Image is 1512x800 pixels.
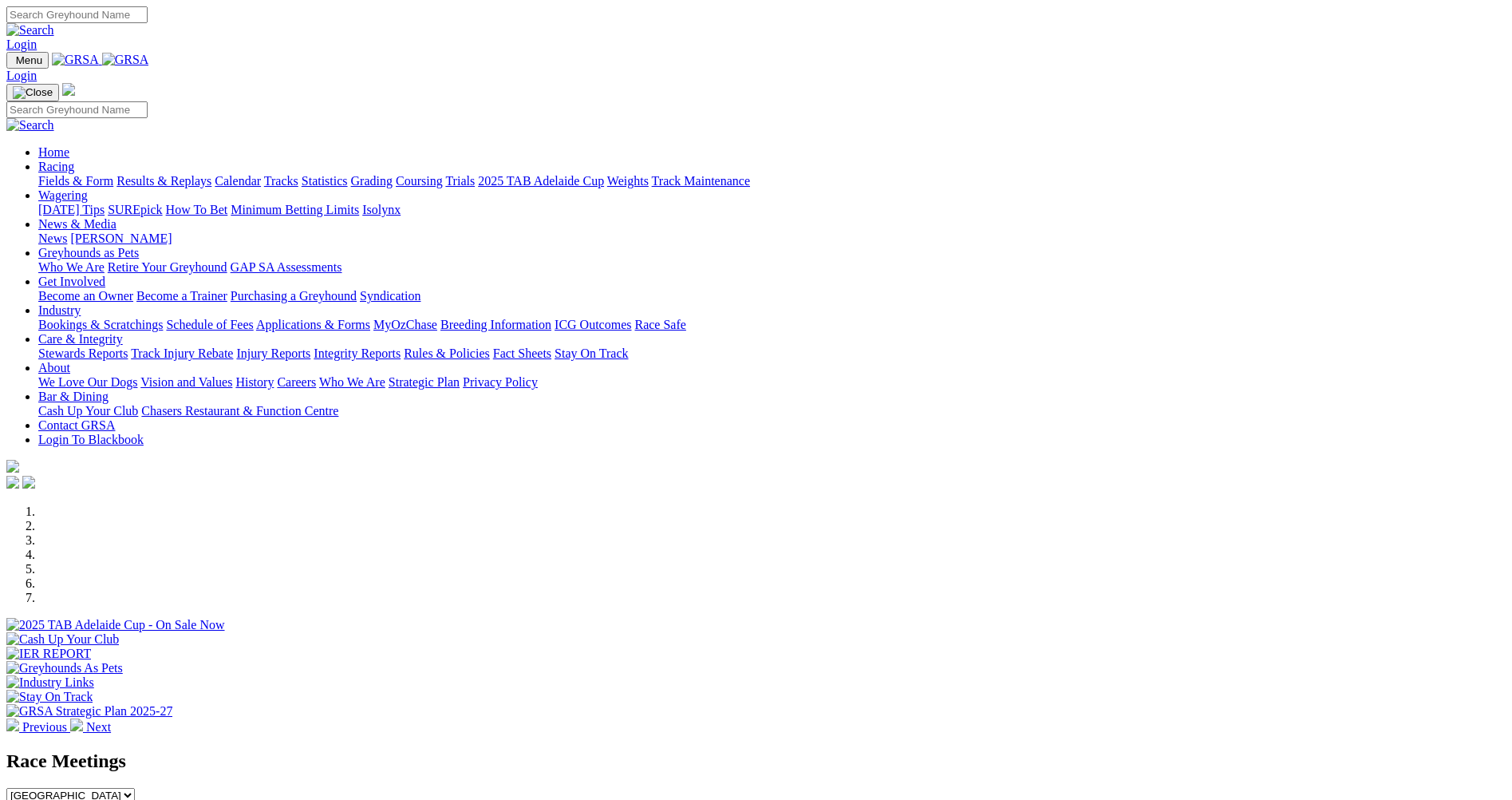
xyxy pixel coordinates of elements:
[231,289,357,303] a: Purchasing a Greyhound
[396,174,443,188] a: Coursing
[6,647,91,661] img: IER REPORT
[38,174,113,188] a: Fields & Form
[256,318,370,331] a: Applications & Forms
[116,174,211,188] a: Results & Replays
[38,203,105,216] a: [DATE] Tips
[38,188,88,202] a: Wagering
[38,404,1506,418] div: Bar & Dining
[62,83,75,96] img: logo-grsa-white.png
[108,203,162,216] a: SUREpick
[38,246,139,259] a: Greyhounds as Pets
[6,52,49,69] button: Toggle navigation
[362,203,401,216] a: Isolynx
[38,318,1506,332] div: Industry
[38,289,133,303] a: Become an Owner
[6,84,59,101] button: Toggle navigation
[38,318,163,331] a: Bookings & Scratchings
[38,203,1506,217] div: Wagering
[86,720,111,734] span: Next
[6,6,148,23] input: Search
[360,289,420,303] a: Syndication
[38,347,128,360] a: Stewards Reports
[38,433,144,446] a: Login To Blackbook
[38,145,69,159] a: Home
[6,675,94,690] img: Industry Links
[555,347,628,360] a: Stay On Track
[6,69,37,82] a: Login
[166,318,253,331] a: Schedule of Fees
[607,174,649,188] a: Weights
[38,275,105,288] a: Get Involved
[652,174,750,188] a: Track Maintenance
[38,332,123,346] a: Care & Integrity
[6,719,19,731] img: chevron-left-pager-white.svg
[6,101,148,118] input: Search
[634,318,685,331] a: Race Safe
[38,418,115,432] a: Contact GRSA
[102,53,149,67] img: GRSA
[52,53,99,67] img: GRSA
[38,217,116,231] a: News & Media
[38,347,1506,361] div: Care & Integrity
[389,375,460,389] a: Strategic Plan
[6,23,54,38] img: Search
[70,720,111,734] a: Next
[319,375,385,389] a: Who We Are
[264,174,298,188] a: Tracks
[440,318,551,331] a: Breeding Information
[136,289,227,303] a: Become a Trainer
[404,347,490,360] a: Rules & Policies
[6,632,119,647] img: Cash Up Your Club
[22,476,35,489] img: twitter.svg
[38,375,137,389] a: We Love Our Dogs
[38,375,1506,390] div: About
[38,232,1506,246] div: News & Media
[108,260,227,274] a: Retire Your Greyhound
[231,203,359,216] a: Minimum Betting Limits
[445,174,475,188] a: Trials
[6,38,37,51] a: Login
[166,203,228,216] a: How To Bet
[38,232,67,245] a: News
[38,390,109,403] a: Bar & Dining
[351,174,393,188] a: Grading
[555,318,631,331] a: ICG Outcomes
[302,174,348,188] a: Statistics
[140,375,232,389] a: Vision and Values
[70,719,83,731] img: chevron-right-pager-white.svg
[463,375,538,389] a: Privacy Policy
[6,720,70,734] a: Previous
[38,260,1506,275] div: Greyhounds as Pets
[314,347,401,360] a: Integrity Reports
[141,404,338,418] a: Chasers Restaurant & Function Centre
[38,174,1506,188] div: Racing
[6,118,54,133] img: Search
[38,303,81,317] a: Industry
[38,361,70,374] a: About
[231,260,342,274] a: GAP SA Assessments
[493,347,551,360] a: Fact Sheets
[13,86,53,99] img: Close
[38,260,105,274] a: Who We Are
[38,404,138,418] a: Cash Up Your Club
[478,174,604,188] a: 2025 TAB Adelaide Cup
[6,690,93,704] img: Stay On Track
[277,375,316,389] a: Careers
[70,232,172,245] a: [PERSON_NAME]
[6,661,123,675] img: Greyhounds As Pets
[6,750,1506,772] h2: Race Meetings
[38,289,1506,303] div: Get Involved
[6,618,225,632] img: 2025 TAB Adelaide Cup - On Sale Now
[6,476,19,489] img: facebook.svg
[373,318,437,331] a: MyOzChase
[38,160,74,173] a: Racing
[215,174,261,188] a: Calendar
[236,347,310,360] a: Injury Reports
[131,347,233,360] a: Track Injury Rebate
[6,460,19,473] img: logo-grsa-white.png
[16,54,42,66] span: Menu
[6,704,172,719] img: GRSA Strategic Plan 2025-27
[22,720,67,734] span: Previous
[235,375,274,389] a: History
